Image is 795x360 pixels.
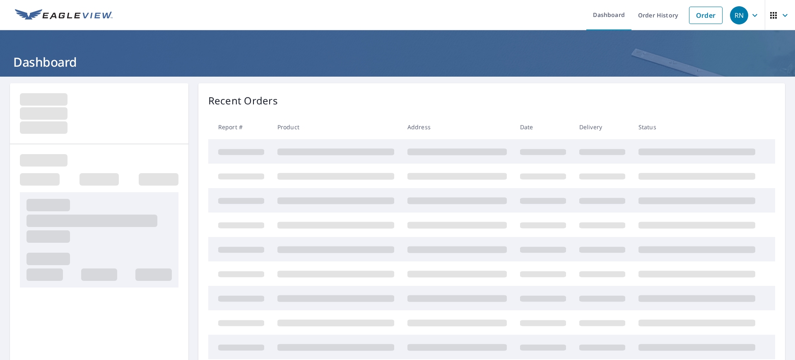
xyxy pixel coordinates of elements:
[689,7,723,24] a: Order
[632,115,762,139] th: Status
[401,115,513,139] th: Address
[208,115,271,139] th: Report #
[208,93,278,108] p: Recent Orders
[513,115,573,139] th: Date
[730,6,748,24] div: RN
[10,53,785,70] h1: Dashboard
[271,115,401,139] th: Product
[15,9,113,22] img: EV Logo
[573,115,632,139] th: Delivery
